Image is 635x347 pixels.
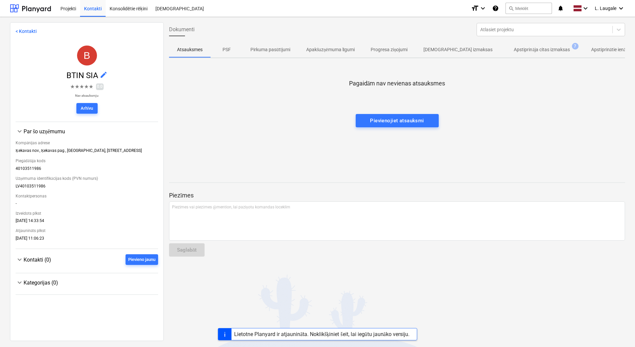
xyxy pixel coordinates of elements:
span: keyboard_arrow_down [16,127,24,135]
button: Arhīvu [76,103,98,114]
span: edit [100,71,108,79]
button: Pievienojiet atsauksmi [356,114,439,127]
span: Dokumenti [169,26,195,34]
p: Pirkuma pasūtījumi [250,46,290,53]
p: PSF [219,46,234,53]
div: Izveidots plkst [16,208,158,218]
span: ★ [79,83,84,91]
div: Kategorijas (0) [24,280,158,286]
div: Atjaunināts plkst [16,226,158,236]
span: keyboard_arrow_down [16,256,24,264]
div: LV40103511986 [16,184,158,191]
p: Atsauksmes [177,46,203,53]
p: Apstiprināja citas izmaksas [514,46,570,53]
div: 40103511986 [16,166,158,173]
div: [DATE] 11:06:23 [16,236,158,243]
p: Piezīmes [169,191,625,199]
div: Kompānijas adrese [16,138,158,148]
span: ★ [89,83,93,91]
div: Kategorijas (0) [16,287,158,289]
div: Uzņēmuma identifikācijas kods (PVN numurs) [16,173,158,184]
div: BTIN [77,46,97,65]
div: Kontakti (0)Pievieno jaunu [16,265,158,268]
span: ★ [75,83,79,91]
span: BTIN SIA [66,71,100,80]
p: Apakšuzņēmuma līgumi [306,46,355,53]
span: ★ [84,83,89,91]
div: Kategorijas (0) [16,279,158,287]
p: [DEMOGRAPHIC_DATA] izmaksas [423,46,493,53]
div: - [16,201,158,208]
div: [DATE] 14:33:54 [16,218,158,226]
p: Nav atsauksmju [70,93,104,98]
div: Kontakti (0)Pievieno jaunu [16,254,158,265]
p: Pagaidām nav nevienas atsauksmes [349,79,445,87]
span: Kontakti (0) [24,257,51,263]
div: Ķekavas nov., Ķekavas pag., [GEOGRAPHIC_DATA], [STREET_ADDRESS] [16,148,158,156]
div: Par šo uzņēmumu [16,135,158,243]
span: B [83,50,90,61]
p: Progresa ziņojumi [371,46,408,53]
iframe: Chat Widget [602,315,635,347]
div: Piegādātāja kods [16,156,158,166]
div: Arhīvu [81,105,93,112]
span: 0.0 [96,83,104,90]
div: Kontaktpersonas [16,191,158,201]
a: < Kontakti [16,29,37,34]
div: Par šo uzņēmumu [16,127,158,135]
div: Pievieno jaunu [128,256,155,264]
span: ★ [70,83,75,91]
span: 7 [572,43,579,50]
span: keyboard_arrow_down [16,279,24,287]
div: Par šo uzņēmumu [24,128,158,135]
div: Lietotne Planyard ir atjaunināta. Noklikšķiniet šeit, lai iegūtu jaunāko versiju. [234,331,409,337]
button: Pievieno jaunu [126,254,158,265]
div: Pievienojiet atsauksmi [370,116,424,125]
